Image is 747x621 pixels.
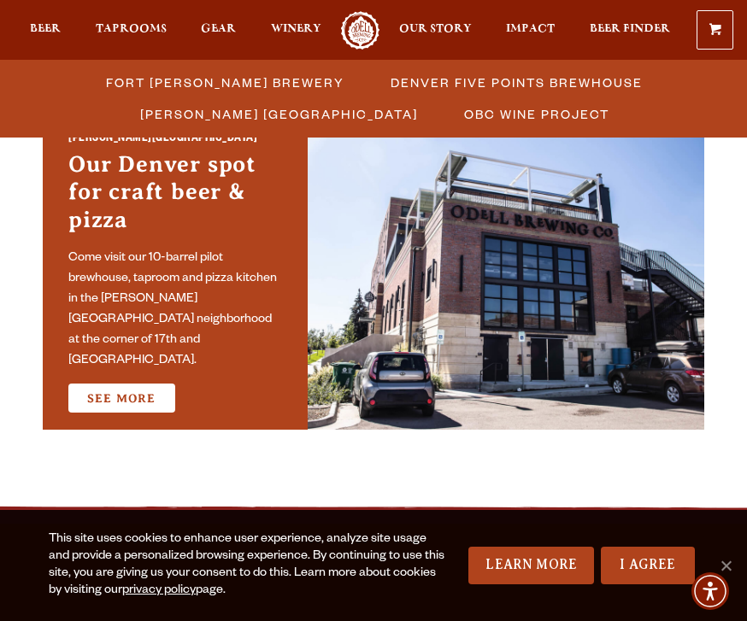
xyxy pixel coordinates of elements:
span: Impact [506,22,555,36]
a: Winery [271,11,321,50]
img: Sloan’s Lake Brewhouse' [308,114,704,430]
a: Beer Finder [590,11,670,50]
a: Gear [201,11,236,50]
a: Odell Home [339,11,382,50]
div: This site uses cookies to enhance user experience, analyze site usage and provide a personalized ... [49,531,445,600]
span: Winery [271,22,321,36]
a: Impact [506,11,555,50]
div: Accessibility Menu [691,572,729,610]
span: [PERSON_NAME] [GEOGRAPHIC_DATA] [140,102,418,126]
span: Taprooms [96,22,167,36]
span: Our Story [399,22,472,36]
a: Taprooms [96,11,167,50]
a: Learn More [468,547,594,584]
span: Gear [201,22,236,36]
span: Beer Finder [590,22,670,36]
span: Denver Five Points Brewhouse [391,70,643,95]
a: See More [68,384,175,413]
a: OBC Wine Project [454,102,618,126]
a: I Agree [601,547,695,584]
h2: [PERSON_NAME][GEOGRAPHIC_DATA] [68,131,282,150]
a: Fort [PERSON_NAME] Brewery [96,70,353,95]
a: privacy policy [122,584,196,598]
p: Come visit our 10-barrel pilot brewhouse, taproom and pizza kitchen in the [PERSON_NAME][GEOGRAPH... [68,249,282,372]
span: Beer [30,22,61,36]
a: [PERSON_NAME] [GEOGRAPHIC_DATA] [130,102,426,126]
a: Denver Five Points Brewhouse [380,70,651,95]
h3: Our Denver spot for craft beer & pizza [68,150,282,242]
span: OBC Wine Project [464,102,609,126]
span: No [717,557,734,574]
a: Beer [30,11,61,50]
a: Our Story [399,11,472,50]
span: Fort [PERSON_NAME] Brewery [106,70,344,95]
